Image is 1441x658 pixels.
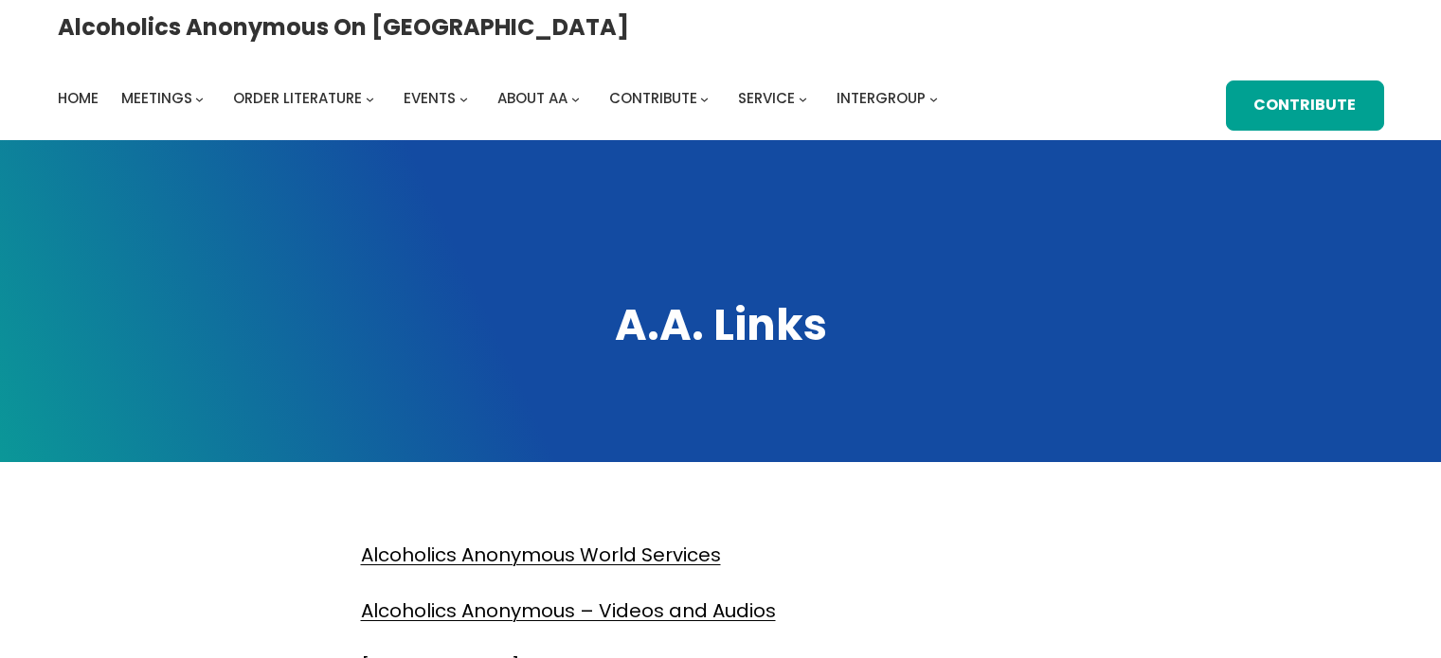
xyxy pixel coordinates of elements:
[837,88,926,108] span: Intergroup
[929,95,938,103] button: Intergroup submenu
[58,85,99,112] a: Home
[738,85,795,112] a: Service
[121,85,192,112] a: Meetings
[799,95,807,103] button: Service submenu
[361,542,721,568] a: Alcoholics Anonymous World Services
[233,88,362,108] span: Order Literature
[58,295,1384,354] h1: A.A. Links
[121,88,192,108] span: Meetings
[366,95,374,103] button: Order Literature submenu
[609,85,697,112] a: Contribute
[404,85,456,112] a: Events
[837,85,926,112] a: Intergroup
[58,88,99,108] span: Home
[571,95,580,103] button: About AA submenu
[497,88,567,108] span: About AA
[58,85,945,112] nav: Intergroup
[361,597,776,624] a: Alcoholics Anonymous – Videos and Audios
[459,95,468,103] button: Events submenu
[404,88,456,108] span: Events
[738,88,795,108] span: Service
[497,85,567,112] a: About AA
[609,88,697,108] span: Contribute
[1226,80,1383,131] a: Contribute
[58,7,629,47] a: Alcoholics Anonymous on [GEOGRAPHIC_DATA]
[700,95,709,103] button: Contribute submenu
[195,95,204,103] button: Meetings submenu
